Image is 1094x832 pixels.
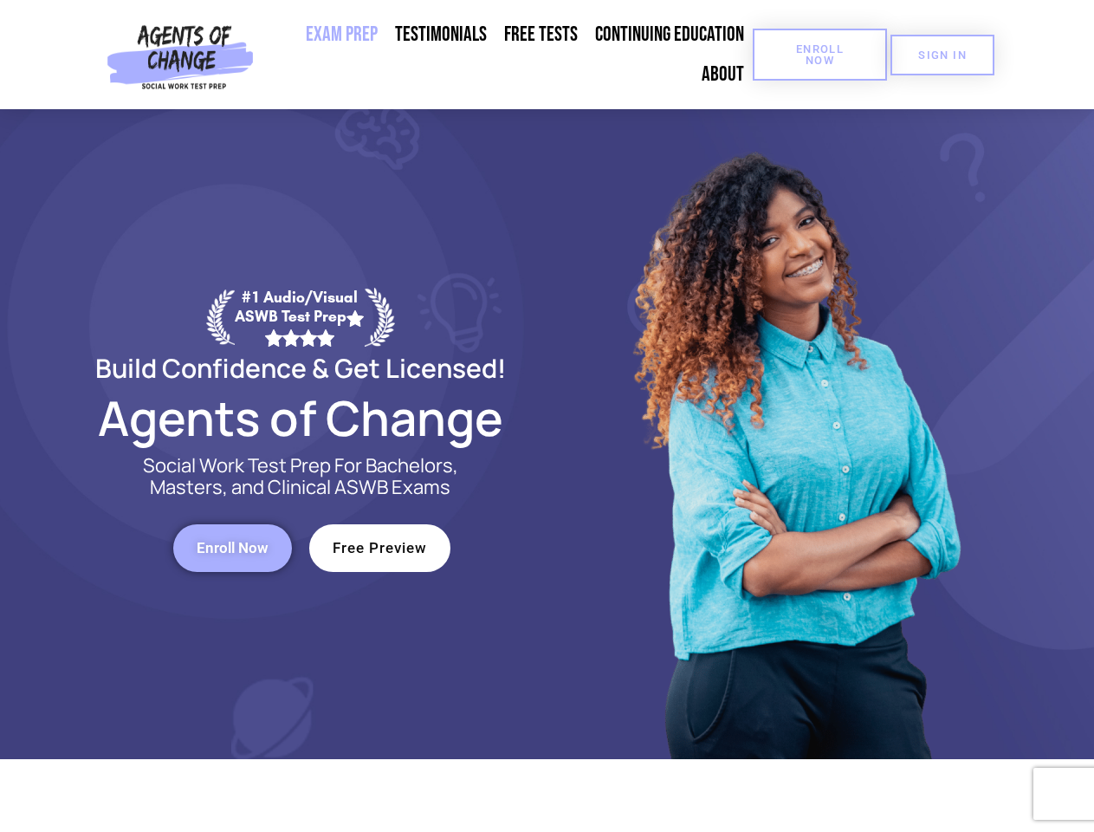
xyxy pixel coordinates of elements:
h2: Build Confidence & Get Licensed! [54,355,547,380]
a: Enroll Now [753,29,887,81]
a: Free Preview [309,524,450,572]
a: Testimonials [386,15,495,55]
nav: Menu [261,15,753,94]
span: SIGN IN [918,49,967,61]
img: Website Image 1 (1) [621,109,968,759]
span: Enroll Now [780,43,859,66]
span: Free Preview [333,541,427,556]
span: Enroll Now [197,541,269,556]
p: Social Work Test Prep For Bachelors, Masters, and Clinical ASWB Exams [123,455,478,498]
a: SIGN IN [890,35,994,75]
a: About [693,55,753,94]
a: Free Tests [495,15,586,55]
a: Continuing Education [586,15,753,55]
div: #1 Audio/Visual ASWB Test Prep [235,288,365,346]
a: Enroll Now [173,524,292,572]
a: Exam Prep [297,15,386,55]
h2: Agents of Change [54,398,547,438]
